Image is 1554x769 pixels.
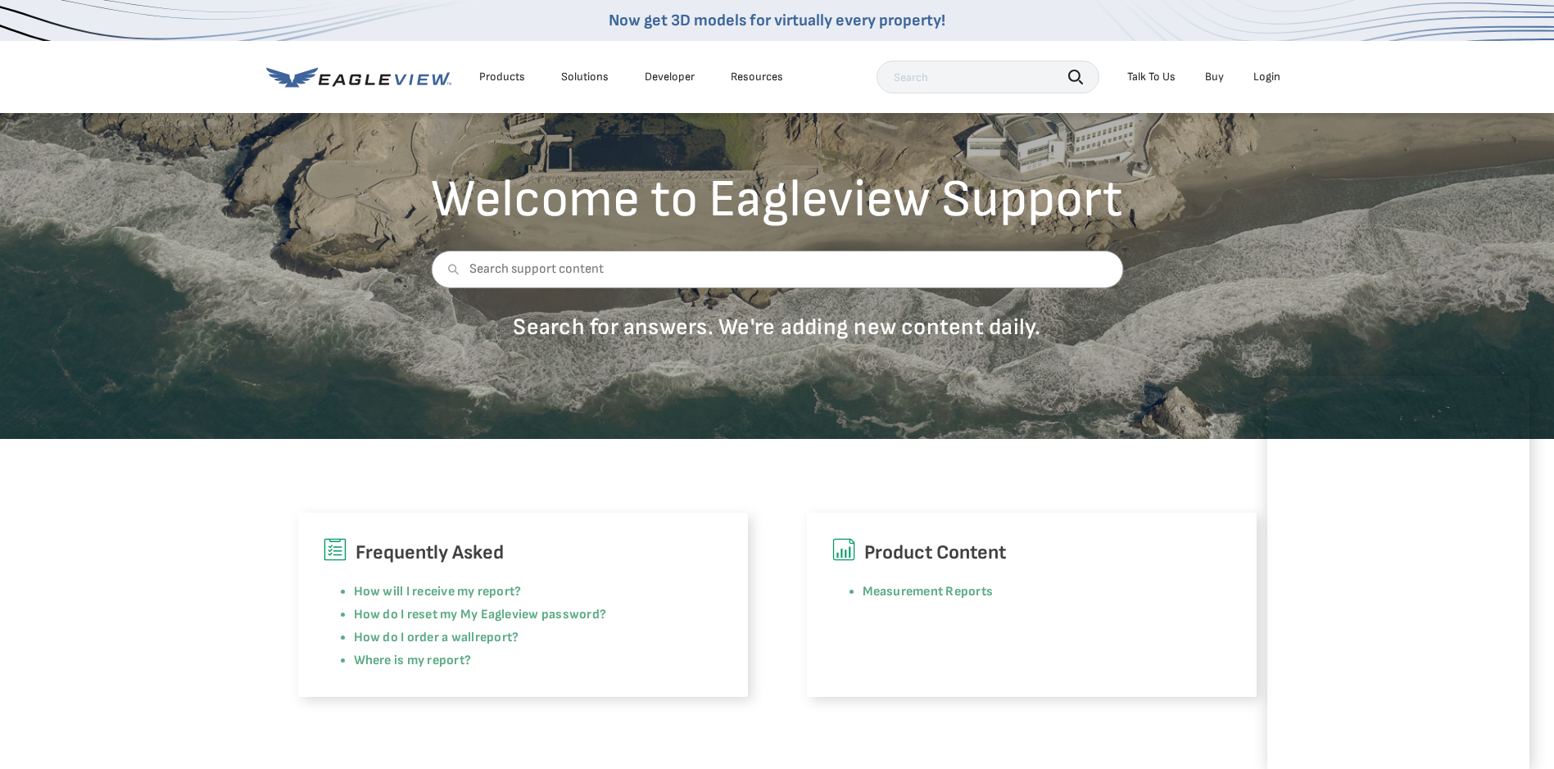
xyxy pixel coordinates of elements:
a: Developer [645,70,695,84]
div: Talk To Us [1127,70,1176,84]
h2: Welcome to Eagleview Support [431,174,1123,226]
a: How do I order a wall [354,630,475,645]
input: Search support content [431,251,1123,288]
a: report [475,630,512,645]
a: Measurement Reports [863,584,994,599]
div: Resources [731,70,783,84]
iframe: Chat Window [1267,376,1529,769]
a: Where is my report? [354,653,472,668]
a: How do I reset my My Eagleview password? [354,607,607,622]
a: Buy [1205,70,1224,84]
a: How will I receive my report? [354,584,522,599]
a: ? [512,630,519,645]
h6: Frequently Asked [323,537,723,568]
h6: Product Content [831,537,1232,568]
div: Solutions [561,70,609,84]
p: Search for answers. We're adding new content daily. [431,313,1123,342]
div: Login [1253,70,1280,84]
input: Search [877,61,1099,93]
a: Now get 3D models for virtually every property! [609,11,945,30]
div: Products [479,70,525,84]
